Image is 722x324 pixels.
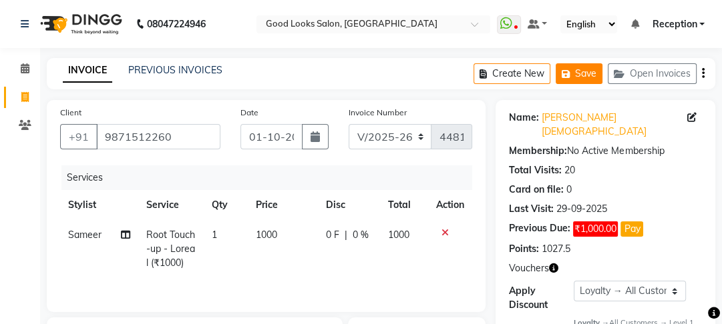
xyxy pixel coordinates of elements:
[556,63,602,84] button: Save
[509,144,567,158] div: Membership:
[34,5,126,43] img: logo
[509,111,539,139] div: Name:
[60,190,138,220] th: Stylist
[509,221,570,237] div: Previous Due:
[146,229,194,269] span: Root Touch-up - Loreal (₹1000)
[147,5,206,43] b: 08047224946
[620,221,643,237] button: Pay
[542,111,687,139] a: [PERSON_NAME] [DEMOGRAPHIC_DATA]
[345,228,347,242] span: |
[509,144,702,158] div: No Active Membership
[388,229,409,241] span: 1000
[61,165,482,190] div: Services
[380,190,428,220] th: Total
[248,190,318,220] th: Price
[60,124,98,149] button: +91
[542,242,570,256] div: 1027.5
[63,59,112,83] a: INVOICE
[509,284,573,312] div: Apply Discount
[608,63,697,84] button: Open Invoices
[652,17,697,31] span: Reception
[566,183,572,197] div: 0
[556,202,607,216] div: 29-09-2025
[204,190,248,220] th: Qty
[326,228,339,242] span: 0 F
[96,124,220,149] input: Search by Name/Mobile/Email/Code
[509,261,549,275] span: Vouchers
[256,229,277,241] span: 1000
[68,229,102,241] span: Sameer
[509,242,539,256] div: Points:
[349,107,407,119] label: Invoice Number
[509,163,562,177] div: Total Visits:
[318,190,380,220] th: Disc
[428,190,472,220] th: Action
[212,229,217,241] span: 1
[138,190,204,220] th: Service
[240,107,258,119] label: Date
[509,202,554,216] div: Last Visit:
[60,107,81,119] label: Client
[128,64,222,76] a: PREVIOUS INVOICES
[573,221,618,237] span: ₹1,000.00
[474,63,550,84] button: Create New
[564,163,575,177] div: 20
[353,228,369,242] span: 0 %
[509,183,564,197] div: Card on file:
